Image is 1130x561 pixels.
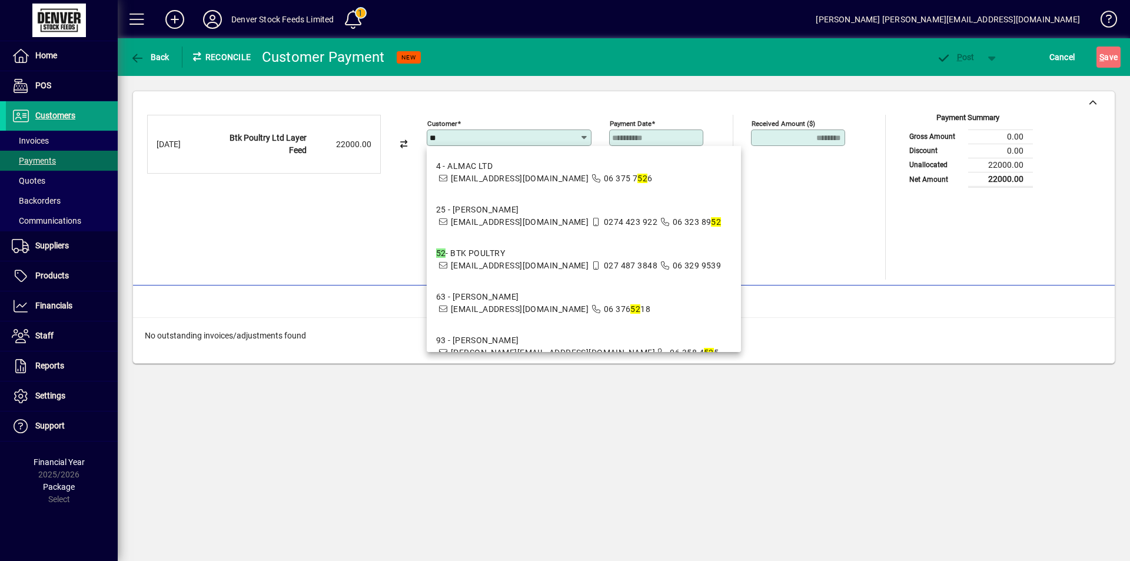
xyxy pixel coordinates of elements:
[451,304,589,314] span: [EMAIL_ADDRESS][DOMAIN_NAME]
[968,158,1033,172] td: 22000.00
[604,217,657,227] span: 0274 423 922
[12,216,81,225] span: Communications
[156,9,194,30] button: Add
[6,381,118,411] a: Settings
[1099,52,1104,62] span: S
[194,9,231,30] button: Profile
[1092,2,1115,41] a: Knowledge Base
[903,172,968,187] td: Net Amount
[1049,48,1075,67] span: Cancel
[1096,47,1121,68] button: Save
[968,130,1033,144] td: 0.00
[936,52,975,62] span: ost
[903,158,968,172] td: Unallocated
[427,151,742,194] mat-option: 4 - ALMAC LTD
[35,391,65,400] span: Settings
[903,115,1033,188] app-page-summary-card: Payment Summary
[436,291,651,303] div: 63 - [PERSON_NAME]
[6,321,118,351] a: Staff
[127,47,172,68] button: Back
[12,136,49,145] span: Invoices
[451,217,589,227] span: [EMAIL_ADDRESS][DOMAIN_NAME]
[1099,48,1118,67] span: ave
[436,160,653,172] div: 4 - ALMAC LTD
[1046,47,1078,68] button: Cancel
[35,271,69,280] span: Products
[451,348,655,357] span: [PERSON_NAME][EMAIL_ADDRESS][DOMAIN_NAME]
[35,241,69,250] span: Suppliers
[133,318,1115,354] div: No outstanding invoices/adjustments found
[451,174,589,183] span: [EMAIL_ADDRESS][DOMAIN_NAME]
[6,211,118,231] a: Communications
[6,71,118,101] a: POS
[230,133,307,155] strong: Btk Poultry Ltd Layer Feed
[401,54,416,61] span: NEW
[157,138,204,151] div: [DATE]
[673,217,722,227] span: 06 323 89
[451,261,589,270] span: [EMAIL_ADDRESS][DOMAIN_NAME]
[604,261,657,270] span: 027 487 3848
[436,248,446,258] em: 52
[6,351,118,381] a: Reports
[35,81,51,90] span: POS
[673,261,722,270] span: 06 329 9539
[262,48,385,67] div: Customer Payment
[34,457,85,467] span: Financial Year
[6,41,118,71] a: Home
[6,411,118,441] a: Support
[231,10,334,29] div: Denver Stock Feeds Limited
[436,247,722,260] div: - BTK POULTRY
[752,119,815,128] mat-label: Received Amount ($)
[436,204,722,216] div: 25 - [PERSON_NAME]
[436,334,719,347] div: 93 - [PERSON_NAME]
[6,291,118,321] a: Financials
[670,348,719,357] span: 06 358 4 5
[903,130,968,144] td: Gross Amount
[6,231,118,261] a: Suppliers
[35,111,75,120] span: Customers
[610,119,652,128] mat-label: Payment Date
[35,301,72,310] span: Financials
[12,176,45,185] span: Quotes
[6,191,118,211] a: Backorders
[182,48,253,67] div: Reconcile
[427,281,742,325] mat-option: 63 - SANDRA CANNON
[12,156,56,165] span: Payments
[604,174,653,183] span: 06 375 7 6
[711,217,721,227] em: 52
[35,361,64,370] span: Reports
[427,194,742,238] mat-option: 25 - BRUCE BAILEY
[637,174,647,183] em: 52
[930,47,981,68] button: Post
[604,304,650,314] span: 06 376 18
[816,10,1080,29] div: [PERSON_NAME] [PERSON_NAME][EMAIL_ADDRESS][DOMAIN_NAME]
[12,196,61,205] span: Backorders
[903,144,968,158] td: Discount
[35,421,65,430] span: Support
[968,172,1033,187] td: 22000.00
[6,131,118,151] a: Invoices
[427,119,457,128] mat-label: Customer
[6,171,118,191] a: Quotes
[704,348,714,357] em: 52
[968,144,1033,158] td: 0.00
[43,482,75,492] span: Package
[957,52,962,62] span: P
[35,331,54,340] span: Staff
[427,325,742,369] mat-option: 93 - LAURENCE CURRIE
[630,304,640,314] em: 52
[35,51,57,60] span: Home
[313,138,371,151] div: 22000.00
[6,151,118,171] a: Payments
[6,261,118,291] a: Products
[427,238,742,281] mat-option: 52 - BTK POULTRY
[118,47,182,68] app-page-header-button: Back
[130,52,169,62] span: Back
[903,112,1033,130] div: Payment Summary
